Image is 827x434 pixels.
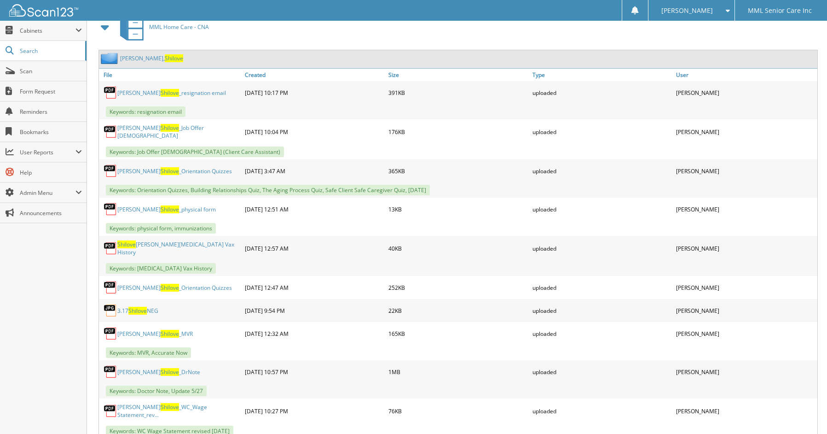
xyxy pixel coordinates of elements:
[386,162,530,180] div: 365KB
[20,47,81,55] span: Search
[106,386,207,396] span: Keywords: Doctor Note, Update 5/27
[104,86,117,100] img: PDF.png
[386,401,530,421] div: 76KB
[161,284,179,292] span: Shilove
[104,304,117,317] img: JPG.png
[674,238,817,258] div: [PERSON_NAME]
[530,69,674,81] a: Type
[674,83,817,102] div: [PERSON_NAME]
[104,125,117,139] img: PDF.png
[104,365,117,379] img: PDF.png
[106,263,216,274] span: Keywords: [MEDICAL_DATA] Vax History
[530,83,674,102] div: uploaded
[20,108,82,116] span: Reminders
[9,4,78,17] img: scan123-logo-white.svg
[104,281,117,294] img: PDF.png
[748,8,812,13] span: MML Senior Care Inc
[101,53,120,64] img: folder2.png
[386,301,530,320] div: 22KB
[530,278,674,297] div: uploaded
[161,167,179,175] span: Shilove
[20,189,75,197] span: Admin Menu
[243,401,386,421] div: [DATE] 10:27 PM
[20,67,82,75] span: Scan
[106,147,284,157] span: Keywords: Job Offer [DEMOGRAPHIC_DATA] (Client Care Assistant)
[117,307,158,315] a: 3.17ShiloveNEG
[104,164,117,178] img: PDF.png
[674,324,817,343] div: [PERSON_NAME]
[386,69,530,81] a: Size
[20,27,75,35] span: Cabinets
[117,240,136,248] span: Shilove
[117,403,240,419] a: [PERSON_NAME]Shilove_WC_Wage Statement_rev...
[106,347,191,358] span: Keywords: MVR, Accurate Now
[117,205,216,213] a: [PERSON_NAME]Shilove_physical form
[243,83,386,102] div: [DATE] 10:17 PM
[20,169,82,176] span: Help
[161,205,179,213] span: Shilove
[161,403,179,411] span: Shilove
[386,238,530,258] div: 40KB
[386,363,530,381] div: 1MB
[530,122,674,142] div: uploaded
[243,238,386,258] div: [DATE] 12:57 AM
[386,83,530,102] div: 391KB
[104,327,117,340] img: PDF.png
[530,301,674,320] div: uploaded
[530,363,674,381] div: uploaded
[20,88,82,95] span: Form Request
[674,162,817,180] div: [PERSON_NAME]
[128,307,147,315] span: Shilove
[161,89,179,97] span: Shilove
[117,368,200,376] a: [PERSON_NAME]Shilove_DrNote
[243,200,386,218] div: [DATE] 12:51 AM
[20,148,75,156] span: User Reports
[674,301,817,320] div: [PERSON_NAME]
[386,324,530,343] div: 165KB
[161,368,179,376] span: Shilove
[386,122,530,142] div: 176KB
[117,167,232,175] a: [PERSON_NAME]Shilove_Orientation Quizzes
[243,162,386,180] div: [DATE] 3:47 AM
[106,223,216,234] span: Keywords: physical form, immunizations
[530,324,674,343] div: uploaded
[165,54,183,62] span: Shilove
[115,9,209,45] a: MML Home Care - CNA
[243,363,386,381] div: [DATE] 10:57 PM
[104,404,117,418] img: PDF.png
[106,185,430,195] span: Keywords: Orientation Quizzes, Building Relationships Quiz, The Aging Process Quiz, Safe Client S...
[386,200,530,218] div: 13KB
[530,200,674,218] div: uploaded
[20,209,82,217] span: Announcements
[149,23,209,31] span: MML Home Care - CNA
[530,162,674,180] div: uploaded
[161,330,179,338] span: Shilove
[674,69,817,81] a: User
[117,330,193,338] a: [PERSON_NAME]Shilove_MVR
[674,200,817,218] div: [PERSON_NAME]
[243,324,386,343] div: [DATE] 12:32 AM
[243,69,386,81] a: Created
[99,69,243,81] a: File
[161,124,179,132] span: Shilove
[117,240,240,256] a: Shilove[PERSON_NAME][MEDICAL_DATA] Vax History
[117,124,240,140] a: [PERSON_NAME]Shilove_Job Offer [DEMOGRAPHIC_DATA]
[674,401,817,421] div: [PERSON_NAME]
[104,241,117,255] img: PDF.png
[661,8,713,13] span: [PERSON_NAME]
[117,284,232,292] a: [PERSON_NAME]Shilove_Orientation Quizzes
[781,390,827,434] iframe: Chat Widget
[20,128,82,136] span: Bookmarks
[530,401,674,421] div: uploaded
[120,54,183,62] a: [PERSON_NAME],Shilove
[243,278,386,297] div: [DATE] 12:47 AM
[117,89,226,97] a: [PERSON_NAME]Shilove_resignation email
[674,122,817,142] div: [PERSON_NAME]
[243,122,386,142] div: [DATE] 10:04 PM
[674,278,817,297] div: [PERSON_NAME]
[243,301,386,320] div: [DATE] 9:54 PM
[104,202,117,216] img: PDF.png
[386,278,530,297] div: 252KB
[674,363,817,381] div: [PERSON_NAME]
